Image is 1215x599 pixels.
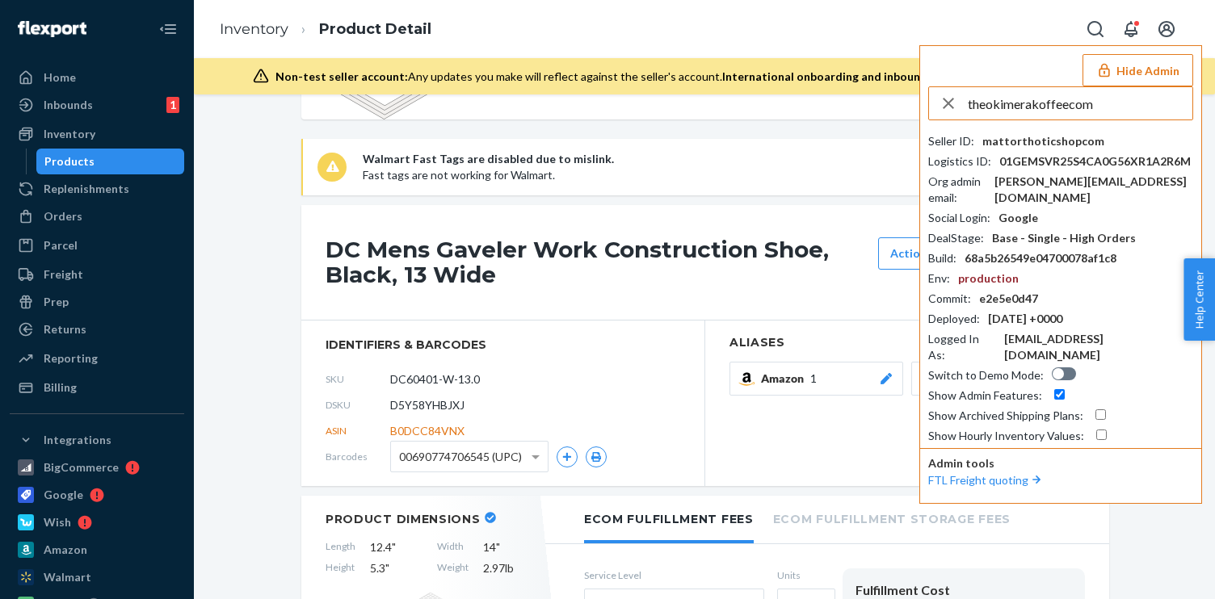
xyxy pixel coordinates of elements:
[928,408,1083,424] div: Show Archived Shipping Plans :
[390,397,465,413] span: D5Y58YHBJXJ
[773,496,1011,540] li: Ecom Fulfillment Storage Fees
[10,289,184,315] a: Prep
[437,560,469,576] span: Weight
[999,153,1191,170] div: 01GEMSVR25S4CA0G56XR1A2R6M
[326,398,390,412] span: DSKU
[326,512,481,526] h2: Product Dimensions
[10,203,184,229] a: Orders
[1083,54,1193,86] button: Hide Admin
[44,126,95,142] div: Inventory
[44,153,95,170] div: Products
[44,97,93,113] div: Inbounds
[10,427,184,453] button: Integrations
[890,245,952,262] div: Actions
[275,69,408,83] span: Non-test seller account:
[326,372,390,386] span: SKU
[777,568,830,582] label: Units
[958,270,1019,287] div: production
[928,270,950,287] div: Env :
[10,121,184,147] a: Inventory
[10,482,184,508] a: Google
[370,539,423,555] span: 12.4
[44,569,91,585] div: Walmart
[363,167,614,183] p: Fast tags are not working for Walmart.
[911,362,1085,396] button: Walmart
[390,423,465,439] span: B0DCC84VNX
[44,69,76,86] div: Home
[994,174,1193,206] div: [PERSON_NAME][EMAIL_ADDRESS][DOMAIN_NAME]
[761,371,810,387] span: Amazon
[928,291,971,307] div: Commit :
[1004,331,1193,363] div: [EMAIL_ADDRESS][DOMAIN_NAME]
[10,262,184,287] a: Freight
[998,210,1038,226] div: Google
[10,564,184,590] a: Walmart
[584,496,754,543] li: Ecom Fulfillment Fees
[44,432,111,448] div: Integrations
[10,454,184,480] a: BigCommerce
[44,542,87,558] div: Amazon
[326,560,355,576] span: Height
[496,540,500,554] span: "
[928,250,956,266] div: Build :
[979,291,1038,307] div: e2e5e0d47
[810,371,817,387] span: 1
[928,153,991,170] div: Logistics ID :
[10,176,184,202] a: Replenishments
[44,514,71,530] div: Wish
[10,65,184,90] a: Home
[44,350,98,367] div: Reporting
[928,473,1045,487] a: FTL Freight quoting
[928,367,1044,383] div: Switch to Demo Mode :
[44,487,83,503] div: Google
[10,316,184,342] a: Returns
[44,294,69,310] div: Prep
[18,21,86,37] img: Flexport logo
[1183,258,1215,341] button: Help Center
[928,230,984,246] div: DealStage :
[399,443,522,471] span: 00690774706545 (UPC)
[392,540,396,554] span: "
[44,459,119,475] div: BigCommerce
[584,568,764,582] label: Service Level
[988,311,1062,327] div: [DATE] +0000
[44,379,77,396] div: Billing
[968,87,1192,119] input: Search or paste seller ID
[326,539,355,555] span: Length
[10,92,184,118] a: Inbounds1
[44,237,78,253] div: Parcel
[326,337,680,353] span: identifiers & barcodes
[1150,13,1183,45] button: Open account menu
[166,97,179,113] div: 1
[363,151,614,167] p: Walmart Fast Tags are disabled due to mislink.
[1115,13,1147,45] button: Open notifications
[370,560,423,576] span: 5.3
[10,232,184,258] a: Parcel
[275,69,1141,85] div: Any updates you make will reflect against the seller's account.
[928,428,1084,444] div: Show Hourly Inventory Values :
[992,230,1136,246] div: Base - Single - High Orders
[722,69,1141,83] span: International onboarding and inbounding may not work during impersonation.
[10,537,184,563] a: Amazon
[729,362,903,396] button: Amazon1
[965,250,1116,266] div: 68a5b26549e04700078af1c8
[729,337,1085,349] h2: Aliases
[326,450,390,463] span: Barcodes
[878,237,964,270] button: Actions
[928,387,1042,404] div: Show Admin Features :
[44,266,83,283] div: Freight
[928,331,996,363] div: Logged In As :
[982,133,1104,149] div: mattorthoticshopcom
[483,539,536,555] span: 14
[326,424,390,438] span: ASIN
[928,455,1193,471] p: Admin tools
[36,149,185,174] a: Products
[928,210,990,226] div: Social Login :
[10,509,184,535] a: Wish
[319,20,431,38] a: Product Detail
[220,20,288,38] a: Inventory
[207,6,444,53] ol: breadcrumbs
[1079,13,1112,45] button: Open Search Box
[44,208,82,224] div: Orders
